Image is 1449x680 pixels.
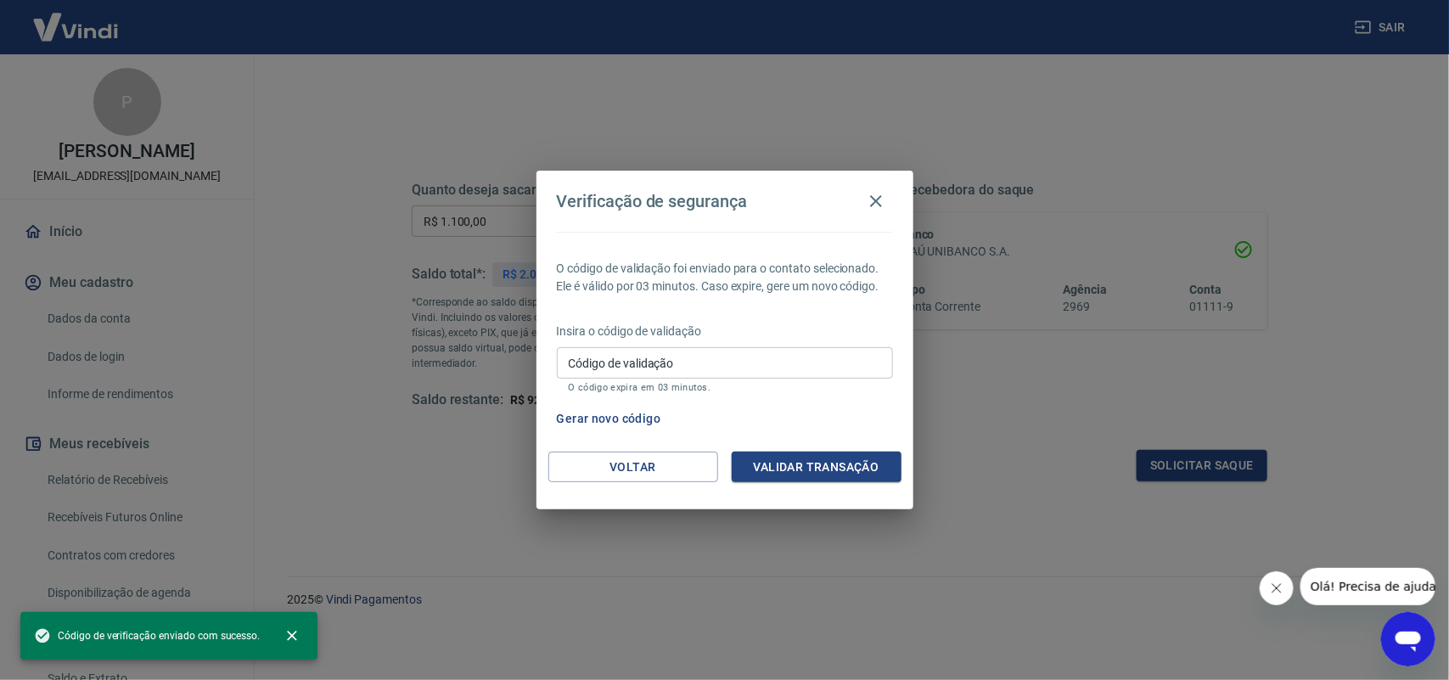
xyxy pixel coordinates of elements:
[557,191,748,211] h4: Verificação de segurança
[557,323,893,340] p: Insira o código de validação
[10,12,143,25] span: Olá! Precisa de ajuda?
[732,452,901,483] button: Validar transação
[557,260,893,295] p: O código de validação foi enviado para o contato selecionado. Ele é válido por 03 minutos. Caso e...
[273,617,311,655] button: close
[1300,568,1435,605] iframe: Mensagem da empresa
[550,403,668,435] button: Gerar novo código
[548,452,718,483] button: Voltar
[1260,571,1294,605] iframe: Fechar mensagem
[34,627,260,644] span: Código de verificação enviado com sucesso.
[1381,612,1435,666] iframe: Botão para abrir a janela de mensagens
[569,382,881,393] p: O código expira em 03 minutos.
